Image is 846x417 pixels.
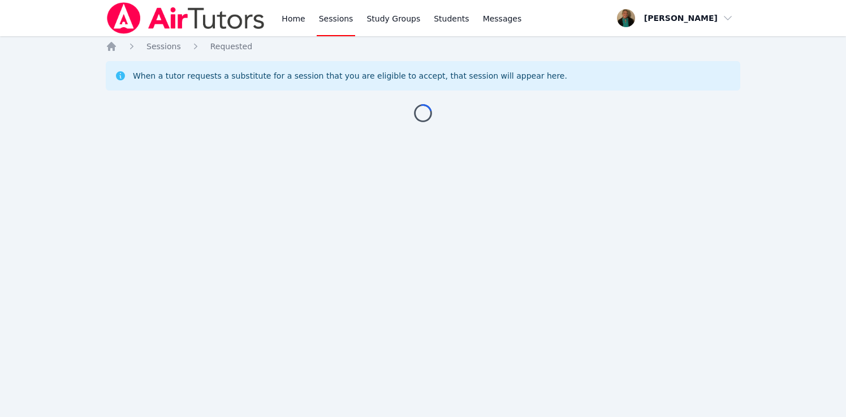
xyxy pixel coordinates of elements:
[106,2,266,34] img: Air Tutors
[483,13,522,24] span: Messages
[146,41,181,52] a: Sessions
[133,70,567,81] div: When a tutor requests a substitute for a session that you are eligible to accept, that session wi...
[146,42,181,51] span: Sessions
[106,41,740,52] nav: Breadcrumb
[210,42,252,51] span: Requested
[210,41,252,52] a: Requested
